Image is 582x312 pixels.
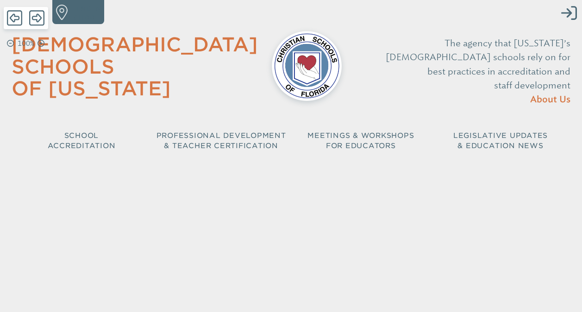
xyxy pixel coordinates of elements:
[12,33,258,100] a: [DEMOGRAPHIC_DATA] Schools of [US_STATE]
[69,5,100,22] p: Find a school
[307,131,414,150] span: Meetings & Workshops for Educators
[386,38,570,91] span: The agency that [US_STATE]’s [DEMOGRAPHIC_DATA] schools rely on for best practices in accreditati...
[272,31,342,101] img: csf-logo-web-colors.png
[530,95,570,104] span: About Us
[453,131,548,150] span: Legislative Updates & Education News
[156,131,286,150] span: Professional Development & Teacher Certification
[7,9,22,27] span: Back
[29,9,44,27] span: Forward
[48,131,116,150] span: School Accreditation
[16,38,36,49] p: 100%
